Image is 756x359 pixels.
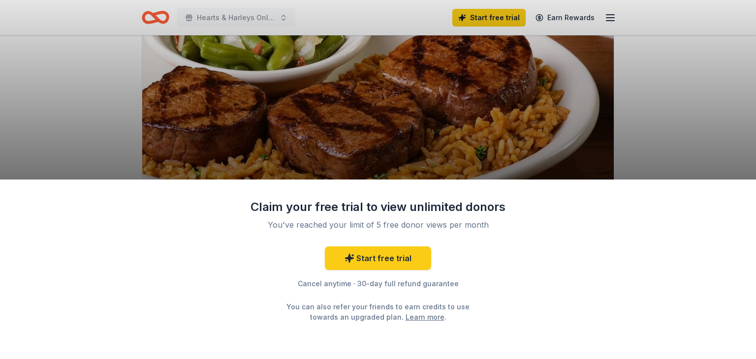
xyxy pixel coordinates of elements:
div: You've reached your limit of 5 free donor views per month [262,219,494,231]
div: Cancel anytime · 30-day full refund guarantee [250,278,506,290]
a: Start free trial [325,246,431,270]
div: Claim your free trial to view unlimited donors [250,199,506,215]
div: You can also refer your friends to earn credits to use towards an upgraded plan. . [278,301,478,322]
a: Learn more [406,312,444,322]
